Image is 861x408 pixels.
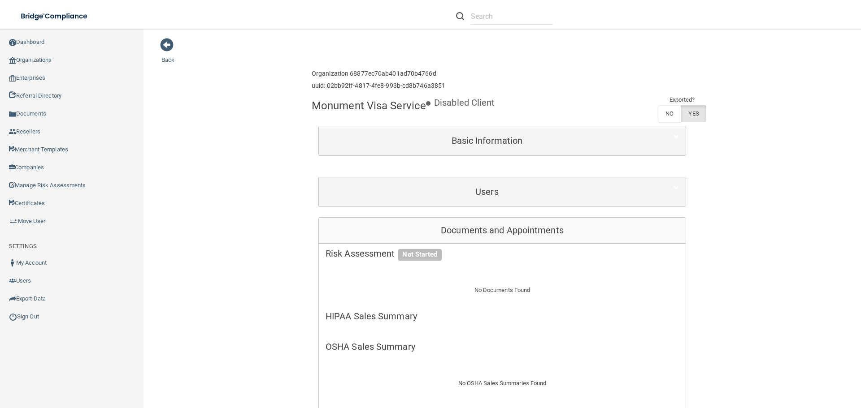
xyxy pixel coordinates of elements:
h6: uuid: 02bb92ff-4817-4fe8-993b-cd8b746a3851 [312,82,445,89]
img: bridge_compliance_login_screen.278c3ca4.svg [13,7,96,26]
a: Basic Information [326,131,679,151]
h5: HIPAA Sales Summary [326,311,679,321]
img: ic-search.3b580494.png [456,12,464,20]
a: Users [326,182,679,202]
label: YES [681,105,706,122]
img: organization-icon.f8decf85.png [9,57,16,64]
label: NO [658,105,681,122]
img: ic_reseller.de258add.png [9,128,16,135]
p: Disabled Client [434,94,495,111]
label: SETTINGS [9,241,37,252]
img: icon-export.b9366987.png [9,295,16,302]
a: Back [161,46,174,63]
img: briefcase.64adab9b.png [9,217,18,226]
img: icon-users.e205127d.png [9,277,16,284]
span: Not Started [398,249,441,261]
div: Documents and Appointments [319,218,686,244]
img: ic_dashboard_dark.d01f4a41.png [9,39,16,46]
h5: Basic Information [326,136,648,146]
h5: Users [326,187,648,197]
div: No Documents Found [319,274,686,306]
img: ic_power_dark.7ecde6b1.png [9,313,17,321]
img: enterprise.0d942306.png [9,75,16,82]
h5: OSHA Sales Summary [326,342,679,352]
h5: Risk Assessment [326,249,679,258]
img: icon-documents.8dae5593.png [9,111,16,118]
div: No OSHA Sales Summaries Found [319,367,686,399]
input: Search [471,8,553,25]
h6: Organization 68877ec70ab401ad70b4766d [312,70,445,77]
td: Exported? [658,94,706,105]
h4: Monument Visa Service [312,100,426,112]
img: ic_user_dark.df1a06c3.png [9,259,16,266]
